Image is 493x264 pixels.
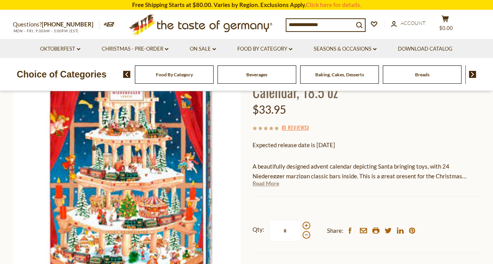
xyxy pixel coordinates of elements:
span: $0.00 [439,25,453,31]
a: On Sale [190,45,216,53]
a: Download Catalog [398,45,452,53]
p: Expected release date is [DATE] [253,140,481,150]
span: Share: [327,226,343,236]
a: Oktoberfest [40,45,80,53]
a: 0 Reviews [283,123,307,132]
a: Click here for details. [306,1,361,8]
a: Beverages [246,72,267,77]
a: Account [391,19,426,28]
span: MON - FRI, 9:00AM - 5:00PM (EST) [13,29,79,33]
a: [PHONE_NUMBER] [42,21,94,28]
a: Food By Category [237,45,292,53]
a: Baking, Cakes, Desserts [315,72,364,77]
a: Read More [253,180,279,187]
p: A beautifully designed advent calendar depicting Santa bringing toys, with 24 Niederegger marzipa... [253,162,481,181]
img: next arrow [469,71,476,78]
button: $0.00 [434,15,457,35]
a: Seasons & Occasions [314,45,376,53]
strong: Qty: [253,225,264,234]
img: previous arrow [123,71,131,78]
span: Account [401,20,426,26]
a: Christmas - PRE-ORDER [102,45,168,53]
p: Questions? [13,19,99,30]
input: Qty: [269,220,301,241]
a: Food By Category [156,72,193,77]
span: $33.95 [253,103,286,116]
span: ( ) [281,123,308,131]
a: Breads [415,72,429,77]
